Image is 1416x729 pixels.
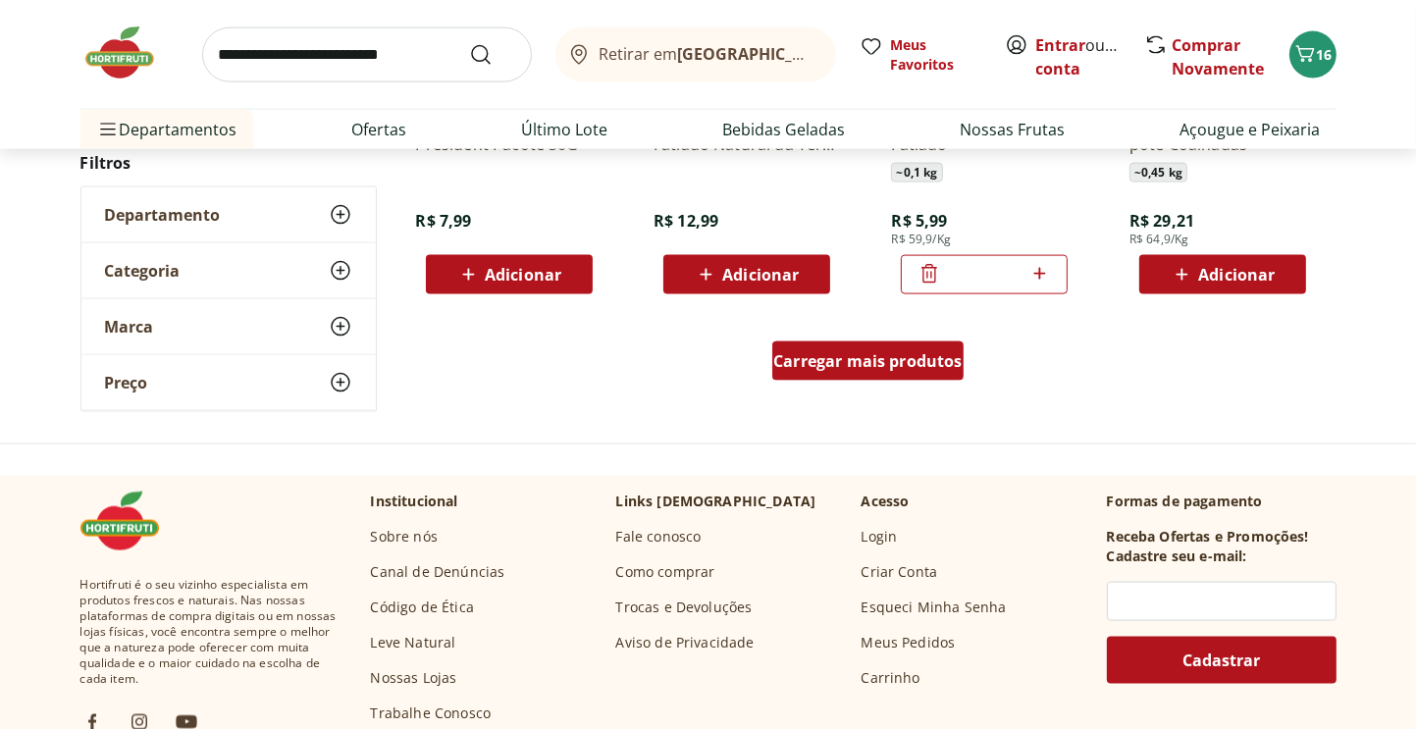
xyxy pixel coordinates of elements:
[1107,547,1247,566] h3: Cadastre seu e-mail:
[862,668,920,688] a: Carrinho
[105,317,154,337] span: Marca
[81,355,376,410] button: Preço
[723,118,846,141] a: Bebidas Geladas
[1180,118,1321,141] a: Açougue e Peixaria
[105,205,221,225] span: Departamento
[862,598,1007,617] a: Esqueci Minha Senha
[371,703,492,723] a: Trabalhe Conosco
[1289,31,1337,78] button: Carrinho
[80,143,377,182] h2: Filtros
[772,341,964,389] a: Carregar mais produtos
[599,45,815,63] span: Retirar em
[81,243,376,298] button: Categoria
[862,633,956,652] a: Meus Pedidos
[371,562,505,582] a: Canal de Denúncias
[616,562,715,582] a: Como comprar
[891,210,947,232] span: R$ 5,99
[426,255,593,294] button: Adicionar
[1198,267,1275,283] span: Adicionar
[469,43,516,67] button: Submit Search
[616,633,755,652] a: Aviso de Privacidade
[961,118,1066,141] a: Nossas Frutas
[1173,34,1265,79] a: Comprar Novamente
[81,299,376,354] button: Marca
[862,562,938,582] a: Criar Conta
[485,267,561,283] span: Adicionar
[616,598,753,617] a: Trocas e Devoluções
[1182,652,1260,668] span: Cadastrar
[862,492,910,511] p: Acesso
[522,118,608,141] a: Último Lote
[1107,637,1337,684] button: Cadastrar
[80,24,179,82] img: Hortifruti
[555,27,836,82] button: Retirar em[GEOGRAPHIC_DATA]/[GEOGRAPHIC_DATA]
[1129,210,1194,232] span: R$ 29,21
[616,527,702,547] a: Fale conosco
[1129,232,1189,247] span: R$ 64,9/Kg
[81,187,376,242] button: Departamento
[96,106,237,153] span: Departamentos
[1107,492,1337,511] p: Formas de pagamento
[722,267,799,283] span: Adicionar
[96,106,120,153] button: Menu
[891,35,981,75] span: Meus Favoritos
[1036,33,1124,80] span: ou
[1139,255,1306,294] button: Adicionar
[1036,34,1086,56] a: Entrar
[80,577,340,687] span: Hortifruti é o seu vizinho especialista em produtos frescos e naturais. Nas nossas plataformas de...
[416,210,472,232] span: R$ 7,99
[105,373,148,392] span: Preço
[773,353,963,369] span: Carregar mais produtos
[654,210,718,232] span: R$ 12,99
[891,163,942,182] span: ~ 0,1 kg
[202,27,532,82] input: search
[677,43,1008,65] b: [GEOGRAPHIC_DATA]/[GEOGRAPHIC_DATA]
[1036,34,1144,79] a: Criar conta
[105,261,181,281] span: Categoria
[371,633,456,652] a: Leve Natural
[860,35,981,75] a: Meus Favoritos
[371,598,474,617] a: Código de Ética
[371,668,457,688] a: Nossas Lojas
[371,492,458,511] p: Institucional
[1107,527,1309,547] h3: Receba Ofertas e Promoções!
[891,232,951,247] span: R$ 59,9/Kg
[352,118,407,141] a: Ofertas
[80,492,179,550] img: Hortifruti
[1317,45,1333,64] span: 16
[1129,163,1187,182] span: ~ 0,45 kg
[862,527,898,547] a: Login
[371,527,438,547] a: Sobre nós
[663,255,830,294] button: Adicionar
[616,492,816,511] p: Links [DEMOGRAPHIC_DATA]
